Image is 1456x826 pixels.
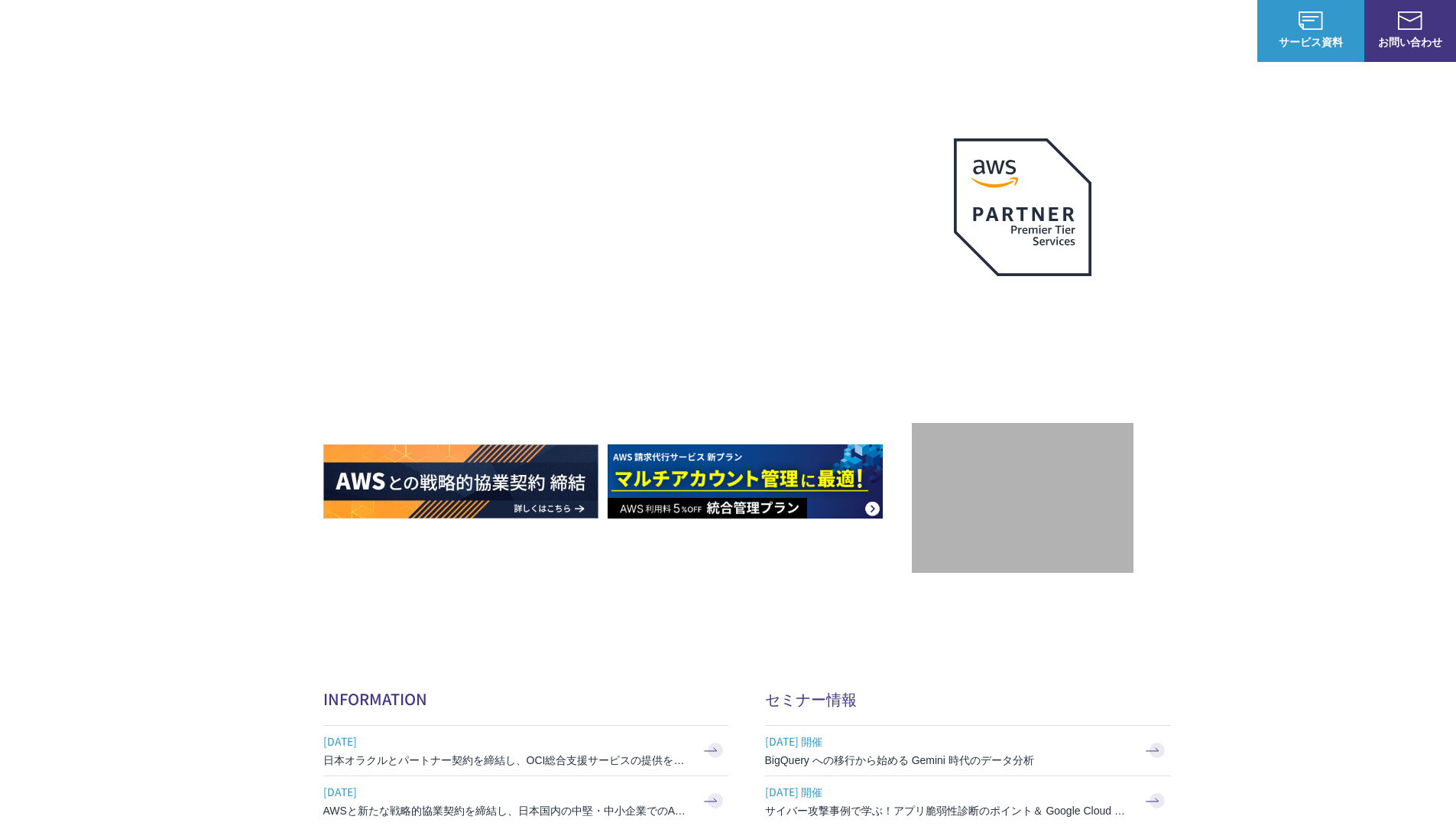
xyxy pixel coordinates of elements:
[765,776,1170,826] a: [DATE] 開催 サイバー攻撃事例で学ぶ！アプリ脆弱性診断のポイント＆ Google Cloud セキュリティ対策
[323,776,728,826] a: [DATE] AWSと新たな戦略的協業契約を締結し、日本国内の中堅・中小企業でのAWS活用を加速
[1005,294,1039,317] em: AWS
[323,444,598,519] img: AWSとの戦略的協業契約 締結
[765,726,1170,776] a: [DATE] 開催 BigQuery への移行から始める Gemini 時代のデータ分析
[323,780,690,803] span: [DATE]
[1364,34,1456,50] span: お問い合わせ
[796,23,854,39] p: サービス
[323,803,690,818] h3: AWSと新たな戦略的協業契約を締結し、日本国内の中堅・中小企業でのAWS活用を加速
[1398,11,1422,30] img: お問い合わせ
[323,753,690,768] h3: 日本オラクルとパートナー契約を締結し、OCI総合支援サービスの提供を開始
[608,444,883,519] img: AWS請求代行サービス 統合管理プラン
[1299,11,1323,30] img: AWS総合支援サービス C-Chorus サービス資料
[728,23,765,39] p: 強み
[323,169,912,236] p: AWSの導入からコスト削減、 構成・運用の最適化からデータ活用まで 規模や業種業態を問わない マネージドサービスで
[884,23,1007,39] p: 業種別ソリューション
[765,753,1132,768] h3: BigQuery への移行から始める Gemini 時代のデータ分析
[1111,23,1169,39] p: ナレッジ
[323,252,912,398] h1: AWS ジャーニーの 成功を実現
[176,15,287,47] span: NHN テコラス AWS総合支援サービス
[23,12,287,49] a: AWS総合支援サービス C-Chorus NHN テコラスAWS総合支援サービス
[323,726,728,776] a: [DATE] 日本オラクルとパートナー契約を締結し、OCI総合支援サービスの提供を開始
[323,730,690,753] span: [DATE]
[942,446,1103,558] img: 契約件数
[765,780,1132,803] span: [DATE] 開催
[765,730,1132,753] span: [DATE] 開催
[936,294,1110,353] p: 最上位プレミアティア サービスパートナー
[765,803,1132,818] h3: サイバー攻撃事例で学ぶ！アプリ脆弱性診断のポイント＆ Google Cloud セキュリティ対策
[1199,23,1242,39] a: ログイン
[1037,23,1080,39] a: 導入事例
[1257,34,1364,50] span: サービス資料
[765,688,1170,710] h2: セミナー情報
[323,688,728,710] h2: INFORMATION
[954,138,1091,276] img: AWSプレミアティアサービスパートナー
